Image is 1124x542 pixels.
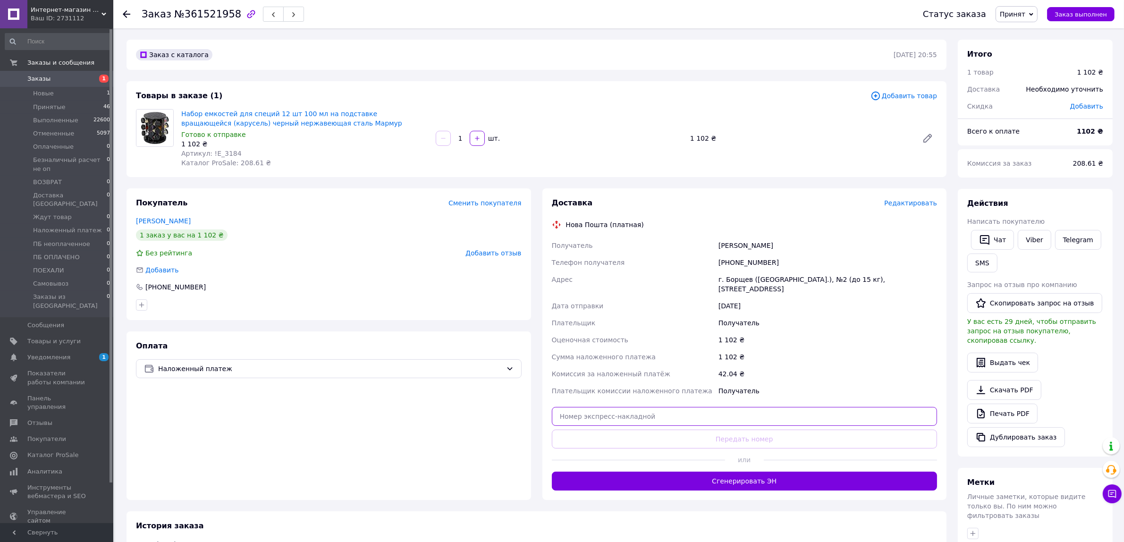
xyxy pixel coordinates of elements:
span: 0 [107,143,110,151]
span: Выполненные [33,116,78,125]
span: Комиссия за наложенный платёж [552,370,670,378]
span: Доставка [967,85,1000,93]
a: Скачать PDF [967,380,1041,400]
span: ПБ ОПЛАЧЕНО [33,253,80,262]
span: 0 [107,156,110,173]
button: SMS [967,254,997,272]
span: 0 [107,213,110,221]
div: [PERSON_NAME] [717,237,939,254]
div: Ваш ID: 2731112 [31,14,113,23]
div: г. Борщев ([GEOGRAPHIC_DATA].), №2 (до 15 кг), [STREET_ADDRESS] [717,271,939,297]
span: Покупатели [27,435,66,443]
span: Интернет-магазин "Kaap" профессиональной посуды [31,6,101,14]
span: Доставка [552,198,593,207]
span: 0 [107,279,110,288]
button: Скопировать запрос на отзыв [967,293,1102,313]
span: Оплата [136,341,168,350]
div: шт. [486,134,501,143]
div: Необходимо уточнить [1021,79,1109,100]
span: Заказ выполнен [1055,11,1107,18]
span: 46 [103,103,110,111]
span: Сменить покупателя [448,199,521,207]
span: Плательщик комиссии наложенного платежа [552,387,712,395]
div: 1 102 ₴ [686,132,914,145]
div: Получатель [717,382,939,399]
span: Заказ [142,8,171,20]
button: Сгенерировать ЭН [552,472,938,491]
span: 208.61 ₴ [1073,160,1103,167]
span: Принятые [33,103,66,111]
span: Аналитика [27,467,62,476]
span: ПОЕХАЛИ [33,266,64,275]
span: Новые [33,89,54,98]
span: ПБ неоплаченное [33,240,90,248]
span: Доставка [GEOGRAPHIC_DATA] [33,191,107,208]
span: Самовывоз [33,279,68,288]
div: 1 102 ₴ [717,331,939,348]
div: 1 102 ₴ [717,348,939,365]
span: Безналичный расчет не оп [33,156,107,173]
button: Заказ выполнен [1047,7,1115,21]
div: [PHONE_NUMBER] [144,282,207,292]
span: Отзывы [27,419,52,427]
input: Поиск [5,33,111,50]
button: Чат [971,230,1014,250]
img: Набор емкостей для специй 12 шт 100 мл на подставке вращающейся (карусель) черный нержавеющая ста... [136,110,173,146]
span: Оплаченные [33,143,74,151]
div: Заказ с каталога [136,49,212,60]
time: [DATE] 20:55 [894,51,937,59]
span: Запрос на отзыв про компанию [967,281,1077,288]
a: Viber [1018,230,1051,250]
span: Принят [1000,10,1025,18]
span: Комиссия за заказ [967,160,1032,167]
div: 1 102 ₴ [1077,68,1103,77]
span: 0 [107,240,110,248]
span: Товары в заказе (1) [136,91,222,100]
span: Каталог ProSale: 208.61 ₴ [181,159,271,167]
span: 1 [99,75,109,83]
span: 0 [107,253,110,262]
span: Заказы из [GEOGRAPHIC_DATA] [33,293,107,310]
span: 0 [107,266,110,275]
span: Инструменты вебмастера и SEO [27,483,87,500]
span: Показатели работы компании [27,369,87,386]
span: 5097 [97,129,110,138]
span: Личные заметки, которые видите только вы. По ним можно фильтровать заказы [967,493,1086,519]
span: 0 [107,178,110,186]
a: Набор емкостей для специй 12 шт 100 мл на подставке вращающейся (карусель) черный нержавеющая ста... [181,110,402,127]
button: Дублировать заказ [967,427,1065,447]
div: 1 заказ у вас на 1 102 ₴ [136,229,228,241]
span: Плательщик [552,319,596,327]
span: У вас есть 29 дней, чтобы отправить запрос на отзыв покупателю, скопировав ссылку. [967,318,1096,344]
span: Сумма наложенного платежа [552,353,656,361]
div: 42.04 ₴ [717,365,939,382]
div: [DATE] [717,297,939,314]
div: Получатель [717,314,939,331]
span: Наложенный платеж [158,364,502,374]
span: Телефон получателя [552,259,625,266]
span: Управление сайтом [27,508,87,525]
span: Оценочная стоимость [552,336,629,344]
button: Выдать чек [967,353,1038,373]
a: [PERSON_NAME] [136,217,191,225]
span: 0 [107,226,110,235]
span: Адрес [552,276,573,283]
span: Панель управления [27,394,87,411]
span: Дата отправки [552,302,604,310]
span: 1 товар [967,68,994,76]
span: ВОЗВРАТ [33,178,62,186]
span: Действия [967,199,1008,208]
span: Заказы и сообщения [27,59,94,67]
span: Редактировать [884,199,937,207]
button: Чат с покупателем [1103,484,1122,503]
div: Вернуться назад [123,9,130,19]
span: 1 [107,89,110,98]
span: Добавить товар [870,91,937,101]
span: или [725,455,764,465]
a: Печать PDF [967,404,1038,423]
span: Скидка [967,102,993,110]
span: 1 [99,353,109,361]
span: Получатель [552,242,593,249]
span: 0 [107,293,110,310]
span: Отмененные [33,129,74,138]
